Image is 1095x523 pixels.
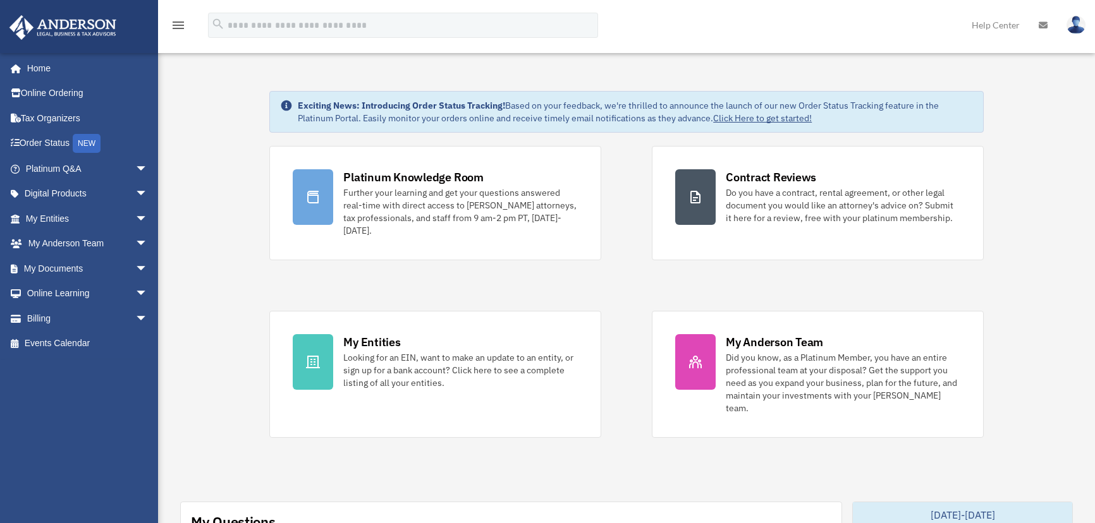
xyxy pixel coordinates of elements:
a: Platinum Q&Aarrow_drop_down [9,156,167,181]
div: Did you know, as a Platinum Member, you have an entire professional team at your disposal? Get th... [726,351,960,414]
a: Order StatusNEW [9,131,167,157]
a: My Anderson Team Did you know, as a Platinum Member, you have an entire professional team at your... [652,311,984,438]
div: NEW [73,134,101,153]
a: Click Here to get started! [713,112,812,124]
span: arrow_drop_down [135,156,161,182]
div: Contract Reviews [726,169,816,185]
a: Online Learningarrow_drop_down [9,281,167,306]
a: Tax Organizers [9,105,167,131]
div: Further your learning and get your questions answered real-time with direct access to [PERSON_NAM... [343,186,578,237]
a: menu [171,22,186,33]
a: My Entities Looking for an EIN, want to make an update to an entity, or sign up for a bank accoun... [269,311,601,438]
div: Based on your feedback, we're thrilled to announce the launch of our new Order Status Tracking fe... [298,99,973,124]
a: Online Ordering [9,81,167,106]
a: Home [9,56,161,81]
a: Platinum Knowledge Room Further your learning and get your questions answered real-time with dire... [269,146,601,260]
a: My Documentsarrow_drop_down [9,256,167,281]
span: arrow_drop_down [135,206,161,232]
div: Looking for an EIN, want to make an update to an entity, or sign up for a bank account? Click her... [343,351,578,389]
i: search [211,17,225,31]
a: My Anderson Teamarrow_drop_down [9,231,167,256]
span: arrow_drop_down [135,256,161,282]
a: Contract Reviews Do you have a contract, rental agreement, or other legal document you would like... [652,146,984,260]
a: My Entitiesarrow_drop_down [9,206,167,231]
div: My Entities [343,334,400,350]
div: Do you have a contract, rental agreement, or other legal document you would like an attorney's ad... [726,186,960,224]
a: Events Calendar [9,331,167,356]
div: My Anderson Team [726,334,823,350]
a: Digital Productsarrow_drop_down [9,181,167,207]
i: menu [171,18,186,33]
span: arrow_drop_down [135,231,161,257]
span: arrow_drop_down [135,181,161,207]
img: User Pic [1067,16,1086,34]
span: arrow_drop_down [135,281,161,307]
a: Billingarrow_drop_down [9,306,167,331]
img: Anderson Advisors Platinum Portal [6,15,120,40]
span: arrow_drop_down [135,306,161,332]
strong: Exciting News: Introducing Order Status Tracking! [298,100,505,111]
div: Platinum Knowledge Room [343,169,484,185]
